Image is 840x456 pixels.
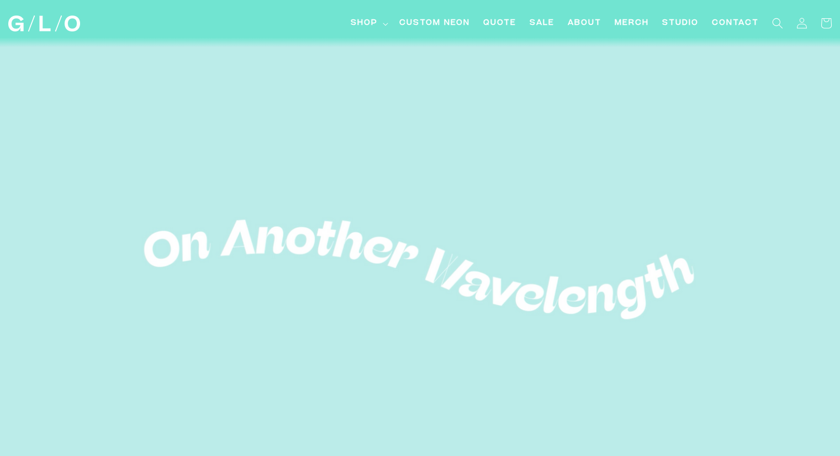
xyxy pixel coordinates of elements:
summary: Shop [344,11,393,36]
summary: Search [765,11,790,35]
span: Quote [483,18,516,29]
span: Contact [712,18,759,29]
a: Studio [656,11,705,36]
span: Merch [615,18,649,29]
a: GLO Studio [4,12,84,36]
a: About [561,11,608,36]
a: Contact [705,11,765,36]
span: SALE [530,18,554,29]
img: GLO Studio [8,15,80,32]
span: Studio [662,18,699,29]
span: Custom Neon [399,18,470,29]
a: Custom Neon [393,11,477,36]
a: Merch [608,11,656,36]
a: SALE [523,11,561,36]
span: Shop [351,18,378,29]
a: Quote [477,11,523,36]
span: About [568,18,601,29]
